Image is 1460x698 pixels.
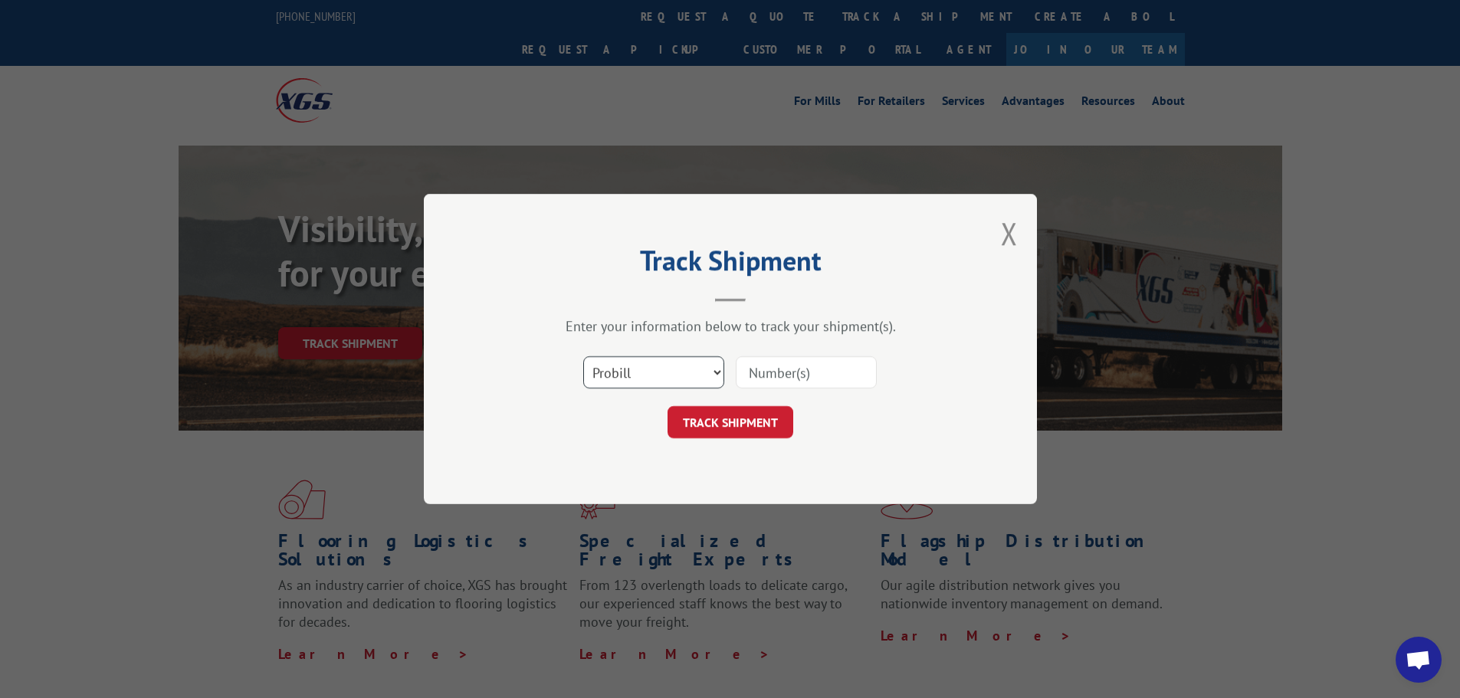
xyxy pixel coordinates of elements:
div: Open chat [1396,637,1442,683]
button: TRACK SHIPMENT [668,406,793,438]
input: Number(s) [736,356,877,388]
div: Enter your information below to track your shipment(s). [500,317,960,335]
button: Close modal [1001,213,1018,254]
h2: Track Shipment [500,250,960,279]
